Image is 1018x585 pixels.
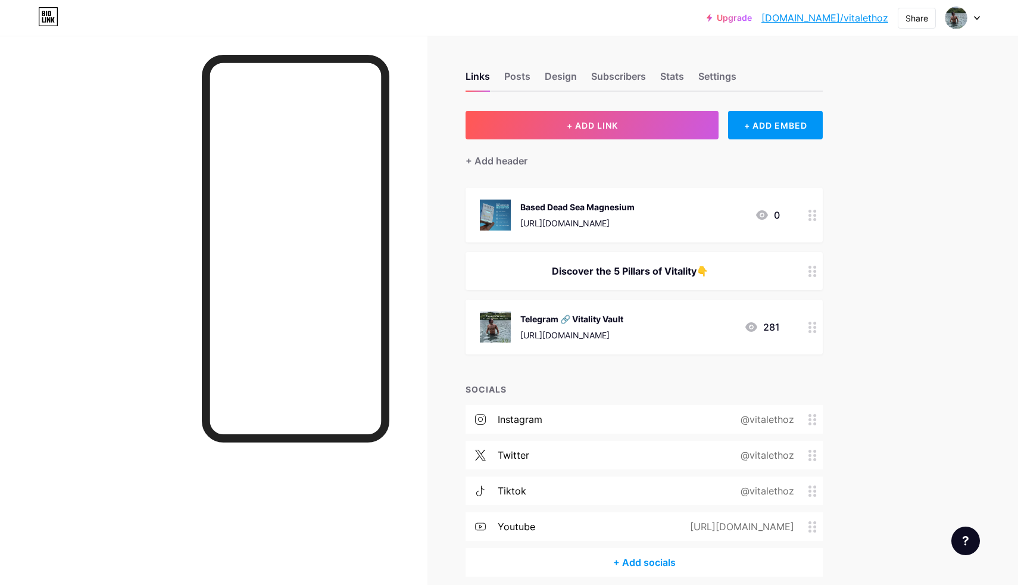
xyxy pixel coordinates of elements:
[520,201,635,213] div: Based Dead Sea Magnesium
[722,412,808,427] div: @vitalethoz
[498,484,526,498] div: tiktok
[480,200,511,231] img: Based Dead Sea Magnesium
[545,69,577,91] div: Design
[504,69,530,91] div: Posts
[567,120,618,130] span: + ADD LINK
[466,111,719,139] button: + ADD LINK
[761,11,888,25] a: [DOMAIN_NAME]/vitalethoz
[660,69,684,91] div: Stats
[591,69,646,91] div: Subscribers
[480,312,511,343] img: Telegram 🔗 Vitality Vault
[722,484,808,498] div: @vitalethoz
[671,519,808,534] div: [URL][DOMAIN_NAME]
[707,13,752,23] a: Upgrade
[905,12,928,24] div: Share
[498,519,535,534] div: youtube
[755,208,780,222] div: 0
[698,69,736,91] div: Settings
[728,111,823,139] div: + ADD EMBED
[466,69,490,91] div: Links
[498,448,529,462] div: twitter
[945,7,967,29] img: finntaip
[480,264,780,278] div: Discover the 5 Pillars of Vitality👇
[466,548,823,577] div: + Add socials
[466,383,823,396] div: SOCIALS
[744,320,780,334] div: 281
[722,448,808,462] div: @vitalethoz
[520,329,623,341] div: [URL][DOMAIN_NAME]
[520,217,635,229] div: [URL][DOMAIN_NAME]
[498,412,542,427] div: instagram
[520,313,623,325] div: Telegram 🔗 Vitality Vault
[466,154,527,168] div: + Add header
